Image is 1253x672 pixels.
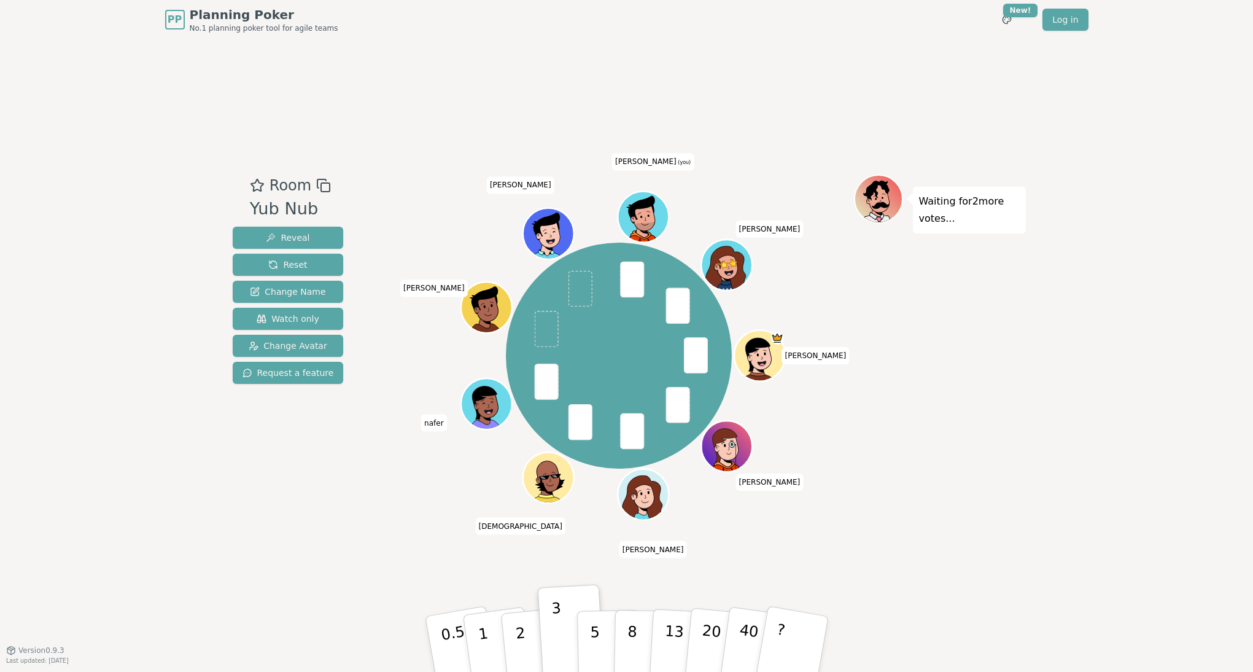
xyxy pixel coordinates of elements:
span: Room [270,174,311,197]
span: (you) [677,160,691,165]
span: Watch only [257,313,319,325]
span: Click to change your name [736,221,804,238]
span: Jon is the host [771,332,784,345]
button: Request a feature [233,362,344,384]
span: Planning Poker [190,6,338,23]
button: Add as favourite [250,174,265,197]
p: 3 [551,600,564,666]
span: Reset [268,259,307,271]
span: Change Name [250,286,325,298]
span: Click to change your name [612,153,694,170]
span: Version 0.9.3 [18,646,64,655]
button: New! [996,9,1018,31]
button: Reset [233,254,344,276]
span: Reveal [266,232,309,244]
button: Version0.9.3 [6,646,64,655]
span: Click to change your name [487,176,554,193]
span: Click to change your name [782,347,850,364]
a: Log in [1042,9,1088,31]
span: Click to change your name [736,474,804,491]
button: Watch only [233,308,344,330]
p: Waiting for 2 more votes... [919,193,1020,227]
a: PPPlanning PokerNo.1 planning poker tool for agile teams [165,6,338,33]
span: Request a feature [242,367,334,379]
button: Change Avatar [233,335,344,357]
button: Click to change your avatar [619,193,667,241]
span: Click to change your name [476,517,565,534]
button: Change Name [233,281,344,303]
span: Click to change your name [400,279,468,297]
span: Last updated: [DATE] [6,657,69,664]
div: Yub Nub [250,197,331,222]
span: Change Avatar [249,340,327,352]
button: Reveal [233,227,344,249]
span: Click to change your name [421,415,447,432]
span: Click to change your name [619,541,687,558]
div: New! [1003,4,1038,17]
span: No.1 planning poker tool for agile teams [190,23,338,33]
span: PP [168,12,182,27]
